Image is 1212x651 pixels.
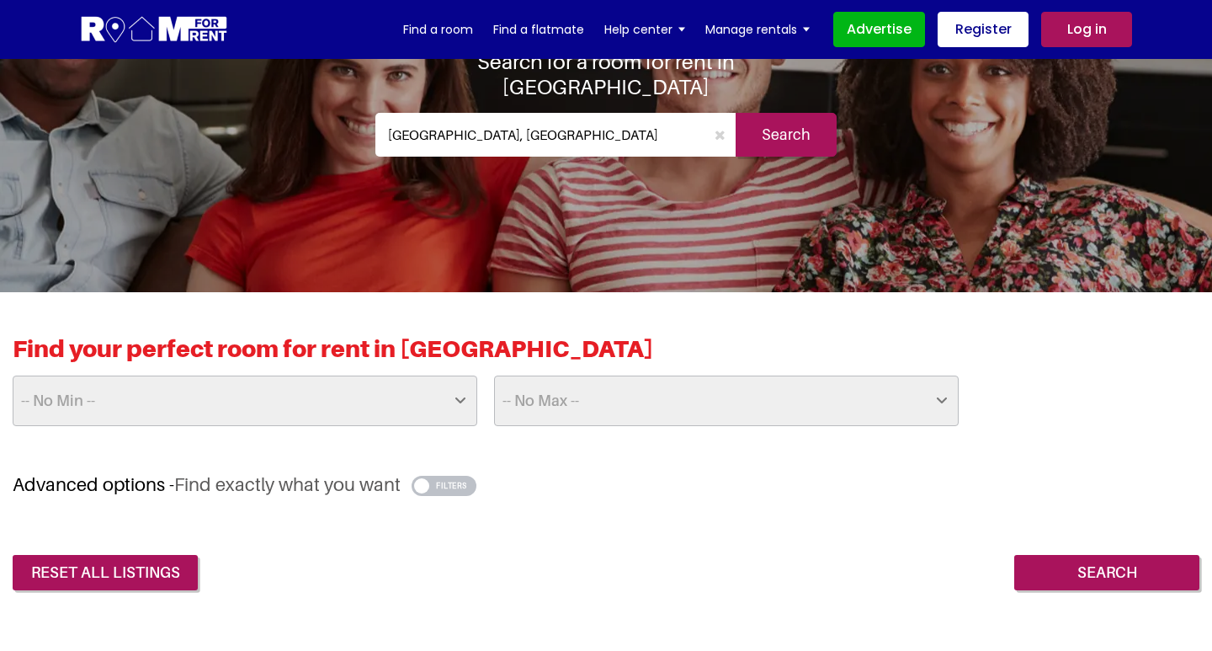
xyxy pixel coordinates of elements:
[375,49,837,99] h1: Search for a room for rent in [GEOGRAPHIC_DATA]
[1041,12,1132,47] a: Log in
[13,555,198,590] a: reset all listings
[493,17,584,42] a: Find a flatmate
[13,473,1199,496] h3: Advanced options -
[403,17,473,42] a: Find a room
[80,14,229,45] img: Logo for Room for Rent, featuring a welcoming design with a house icon and modern typography
[174,473,401,495] span: Find exactly what you want
[938,12,1029,47] a: Register
[604,17,685,42] a: Help center
[833,12,925,47] a: Advertise
[13,334,1199,376] h2: Find your perfect room for rent in [GEOGRAPHIC_DATA]
[375,113,704,157] input: Where do you want to live. Search by town or postcode
[1014,555,1199,590] input: Search
[736,113,837,157] input: Search
[705,17,810,42] a: Manage rentals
